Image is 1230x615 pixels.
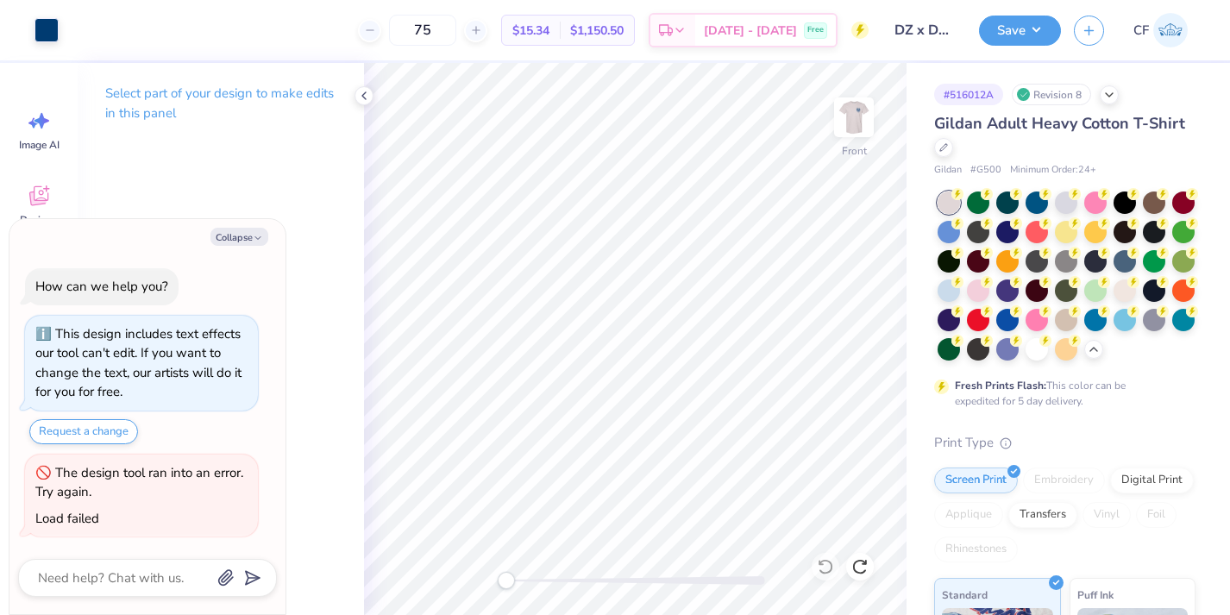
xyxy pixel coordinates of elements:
span: Puff Ink [1077,586,1114,604]
div: Front [842,143,867,159]
span: Gildan Adult Heavy Cotton T-Shirt [934,113,1185,134]
div: This color can be expedited for 5 day delivery. [955,378,1167,409]
span: CF [1133,21,1149,41]
div: Vinyl [1083,502,1131,528]
img: Corey Fishman [1153,13,1188,47]
div: Embroidery [1023,468,1105,493]
input: Untitled Design [882,13,966,47]
div: Print Type [934,433,1195,453]
span: Minimum Order: 24 + [1010,163,1096,178]
span: Free [807,24,824,36]
span: Image AI [19,138,60,152]
button: Request a change [29,419,138,444]
div: Transfers [1008,502,1077,528]
span: $1,150.50 [570,22,624,40]
div: Rhinestones [934,537,1018,562]
button: Save [979,16,1061,46]
div: Revision 8 [1012,84,1091,105]
button: Collapse [210,228,268,246]
span: $15.34 [512,22,549,40]
div: This design includes text effects our tool can't edit. If you want to change the text, our artist... [35,325,242,401]
span: Designs [20,213,58,227]
div: How can we help you? [35,278,168,295]
span: Gildan [934,163,962,178]
a: CF [1126,13,1195,47]
img: Front [837,100,871,135]
span: Standard [942,586,988,604]
div: The design tool ran into an error. Try again. [35,464,243,501]
div: Load failed [35,510,99,527]
p: Select part of your design to make edits in this panel [105,84,336,123]
span: [DATE] - [DATE] [704,22,797,40]
div: Applique [934,502,1003,528]
span: # G500 [970,163,1001,178]
div: Digital Print [1110,468,1194,493]
div: # 516012A [934,84,1003,105]
input: – – [389,15,456,46]
div: Foil [1136,502,1177,528]
strong: Fresh Prints Flash: [955,379,1046,392]
div: Accessibility label [498,572,515,589]
div: Screen Print [934,468,1018,493]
